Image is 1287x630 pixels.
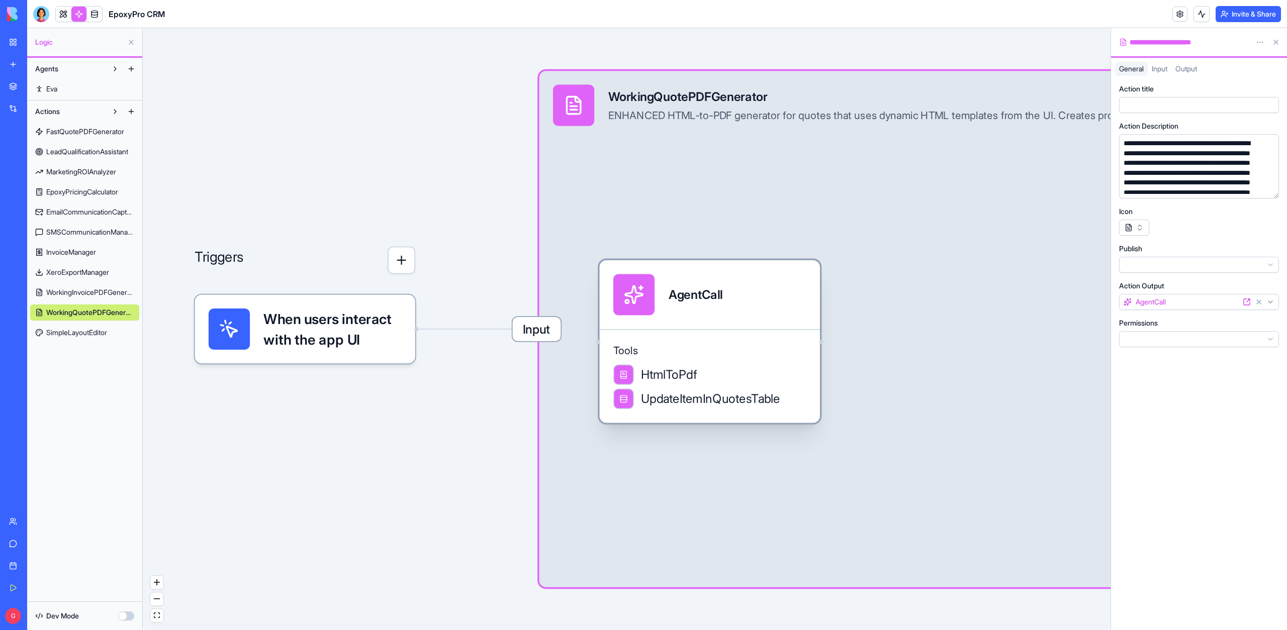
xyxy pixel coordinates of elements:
button: fit view [150,609,163,622]
label: Action title [1119,84,1154,94]
span: XeroExportManager [46,267,109,277]
span: Eva [46,84,57,94]
span: Logic [35,37,123,47]
span: Actions [35,107,60,117]
span: SMSCommunicationManager [46,227,134,237]
span: LeadQualificationAssistant [46,147,128,157]
span: EpoxyPricingCalculator [46,187,118,197]
span: WorkingInvoicePDFGenerator [46,287,134,297]
label: Action Output [1119,281,1164,291]
a: FastQuotePDFGenerator [30,124,139,140]
div: WorkingQuotePDFGenerator [608,88,1125,105]
a: WorkingInvoicePDFGenerator [30,284,139,300]
span: MarketingROIAnalyzer [46,167,116,177]
span: EpoxyPro CRM [109,8,165,20]
a: EmailCommunicationCapture [30,204,139,220]
span: General [1119,64,1144,73]
span: Output [1175,64,1197,73]
button: Invite & Share [1216,6,1281,22]
button: zoom in [150,576,163,589]
a: LeadQualificationAssistant [30,144,139,160]
a: InvoiceManager [30,244,139,260]
a: MarketingROIAnalyzer [30,164,139,180]
a: WorkingQuotePDFGenerator [30,304,139,321]
a: SMSCommunicationManager [30,224,139,240]
span: When users interact with the app UI [263,308,401,350]
span: Input [1152,64,1167,73]
button: Actions [30,103,107,120]
span: Agents [35,64,58,74]
span: G [5,608,21,624]
a: XeroExportManager [30,264,139,280]
button: zoom out [150,592,163,606]
label: Icon [1119,206,1133,217]
label: Permissions [1119,318,1158,328]
div: AgentCallToolsHtmlToPdfUpdateItemInQuotesTable [599,260,875,423]
div: When users interact with the app UI [195,294,415,363]
label: Publish [1119,244,1142,254]
div: Triggers [195,191,415,364]
div: ENHANCED HTML-to-PDF generator for quotes that uses dynamic HTML templates from the UI. Creates p... [608,109,1125,123]
div: InputWorkingQuotePDFGeneratorENHANCED HTML-to-PDF generator for quotes that uses dynamic HTML tem... [539,71,1235,587]
span: SimpleLayoutEditor [46,328,107,338]
span: EmailCommunicationCapture [46,207,134,217]
span: Input [512,317,561,341]
span: Tools [613,344,806,357]
span: FastQuotePDFGenerator [46,127,124,137]
span: WorkingQuotePDFGenerator [46,307,134,318]
span: HtmlToPdf [641,366,697,383]
img: logo [7,7,69,21]
a: EpoxyPricingCalculator [30,184,139,200]
p: Triggers [195,247,244,274]
a: SimpleLayoutEditor [30,325,139,341]
span: InvoiceManager [46,247,96,257]
a: Eva [30,81,139,97]
div: AgentCall [669,286,723,303]
button: Agents [30,61,107,77]
span: UpdateItemInQuotesTable [641,390,780,407]
label: Action Description [1119,121,1178,131]
span: Dev Mode [46,611,79,621]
